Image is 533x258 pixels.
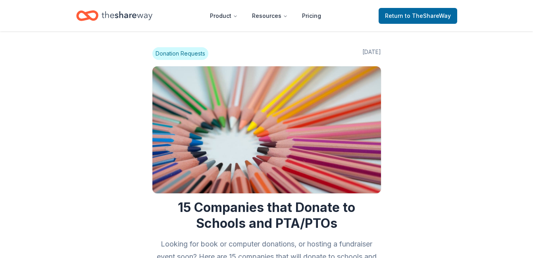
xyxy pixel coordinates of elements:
span: to TheShareWay [405,12,451,19]
button: Product [204,8,244,24]
a: Returnto TheShareWay [379,8,457,24]
nav: Main [204,6,327,25]
span: [DATE] [362,47,381,60]
button: Resources [246,8,294,24]
a: Pricing [296,8,327,24]
span: Donation Requests [152,47,208,60]
h1: 15 Companies that Donate to Schools and PTA/PTOs [152,200,381,231]
img: Image for 15 Companies that Donate to Schools and PTA/PTOs [152,66,381,193]
a: Home [76,6,152,25]
span: Return [385,11,451,21]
